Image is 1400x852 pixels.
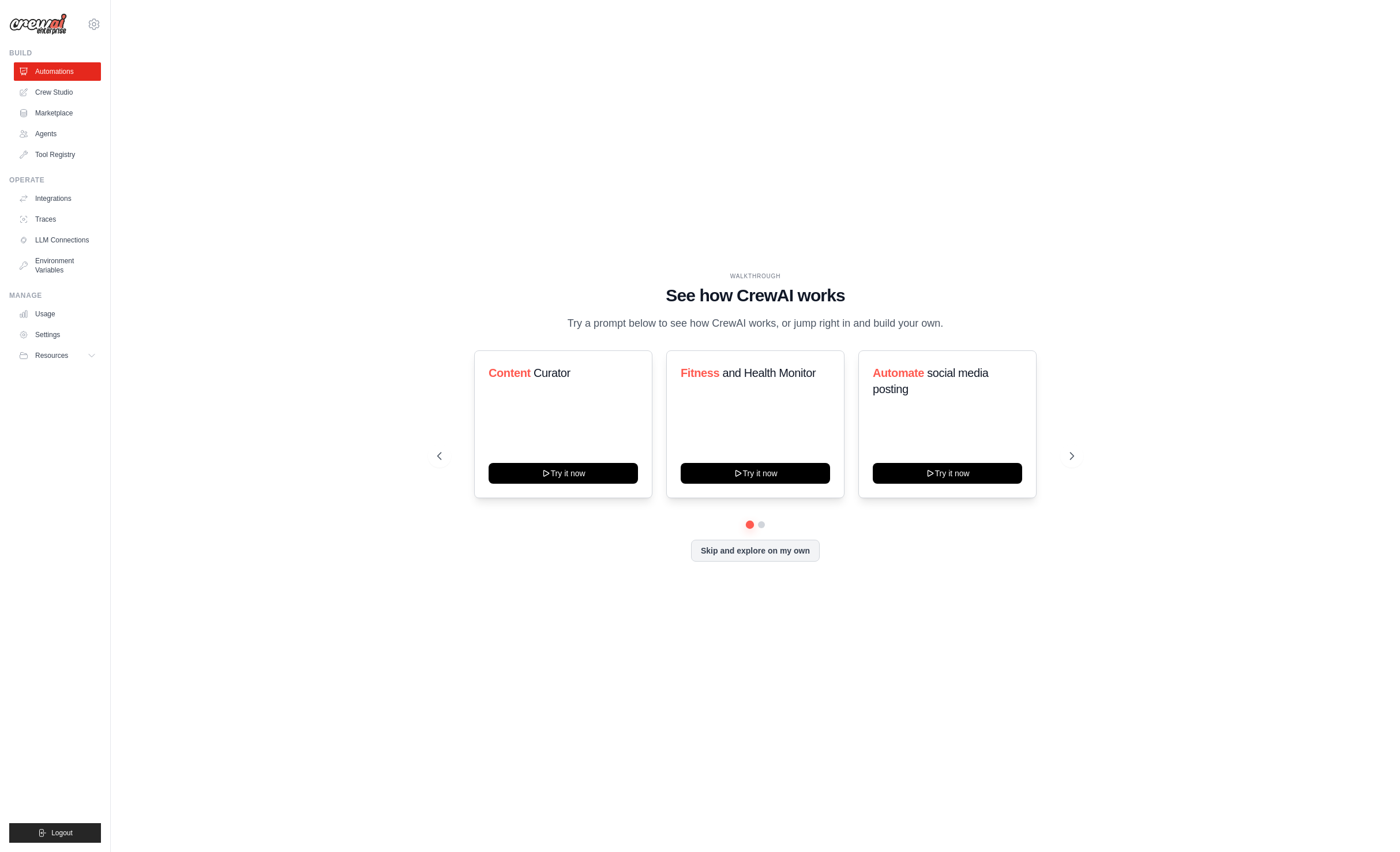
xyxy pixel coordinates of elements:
img: Logo [9,13,67,35]
button: Skip and explore on my own [691,540,820,562]
a: Agents [14,125,101,143]
a: Settings [14,326,101,344]
a: Crew Studio [14,83,101,102]
a: Usage [14,305,101,323]
span: Fitness [681,367,719,379]
div: Manage [9,291,101,300]
button: Logout [9,823,101,843]
a: Environment Variables [14,252,101,279]
h1: See how CrewAI works [437,285,1074,306]
a: Tool Registry [14,145,101,164]
div: Operate [9,175,101,185]
div: WALKTHROUGH [437,272,1074,281]
a: Integrations [14,189,101,208]
a: Marketplace [14,104,101,122]
a: Traces [14,210,101,229]
a: Automations [14,62,101,81]
span: Automate [873,367,924,379]
span: social media posting [873,367,989,395]
div: Build [9,48,101,58]
button: Resources [14,346,101,365]
span: Curator [533,367,570,379]
a: LLM Connections [14,231,101,249]
p: Try a prompt below to see how CrewAI works, or jump right in and build your own. [562,315,949,332]
span: and Health Monitor [722,367,816,379]
button: Try it now [681,463,830,484]
span: Logout [51,828,73,838]
button: Try it now [489,463,638,484]
button: Try it now [873,463,1022,484]
span: Content [489,367,531,379]
span: Resources [35,351,68,360]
